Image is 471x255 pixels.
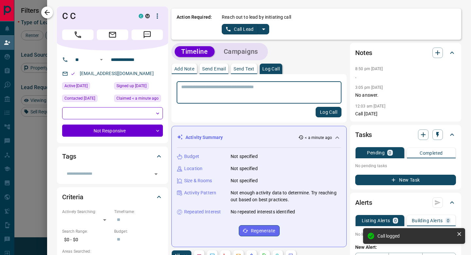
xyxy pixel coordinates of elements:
button: Regenerate [239,225,280,236]
h2: Tasks [355,129,372,140]
p: 12:03 am [DATE] [355,104,385,108]
div: Call logged [377,233,454,239]
button: Call Lead [222,24,258,34]
div: Activity Summary< a minute ago [177,131,341,144]
p: No repeated interests identified [231,208,295,215]
div: Tue Mar 11 2025 [114,82,163,91]
p: Call [DATE] [355,110,456,117]
p: Listing Alerts [362,218,390,223]
a: [EMAIL_ADDRESS][DOMAIN_NAME] [80,71,154,76]
p: Not specified [231,165,258,172]
h2: Alerts [355,197,372,208]
span: Signed up [DATE] [116,83,147,89]
h2: Tags [62,151,76,162]
p: Budget: [114,228,163,234]
p: Budget [184,153,199,160]
span: Message [131,29,163,40]
p: Size & Rooms [184,177,212,184]
button: Open [97,56,105,64]
p: 0 [447,218,449,223]
button: Log Call [316,107,341,117]
p: 8:50 pm [DATE] [355,67,383,71]
p: No pending tasks [355,161,456,171]
p: . [355,73,456,80]
p: Pending [367,150,385,155]
span: Active [DATE] [64,83,88,89]
div: mrloft.ca [145,14,150,18]
p: Not enough activity data to determine. Try reaching out based on best practices. [231,189,341,203]
p: 0 [394,218,397,223]
p: No answer. [355,92,456,99]
div: Sat Aug 30 2025 [62,95,111,104]
svg: Email Valid [71,71,75,76]
div: Thu Sep 11 2025 [62,82,111,91]
button: Open [151,169,161,179]
div: Tags [62,148,163,164]
div: condos.ca [139,14,143,18]
div: Tasks [355,127,456,143]
span: Email [97,29,128,40]
p: < a minute ago [305,135,332,141]
h2: Criteria [62,192,83,202]
p: Reach out to lead by initiating call [222,14,291,21]
button: New Task [355,175,456,185]
span: Claimed < a minute ago [116,95,159,102]
p: Not specified [231,177,258,184]
p: 3:05 pm [DATE] [355,85,383,90]
button: Campaigns [217,46,265,57]
p: Log Call [262,67,280,71]
span: Contacted [DATE] [64,95,95,102]
p: $0 - $0 [62,234,111,245]
div: Notes [355,45,456,61]
p: Action Required: [177,14,212,34]
p: Activity Pattern [184,189,216,196]
div: Fri Sep 12 2025 [114,95,163,104]
p: Timeframe: [114,209,163,215]
p: Send Text [234,67,254,71]
p: Areas Searched: [62,248,163,254]
div: Criteria [62,189,163,205]
p: Completed [420,151,443,155]
p: No listing alerts available [355,231,456,237]
p: Add Note [174,67,194,71]
div: split button [222,24,269,34]
div: Not Responsive [62,125,163,137]
span: Call [62,29,94,40]
h1: C C [62,11,129,21]
p: Search Range: [62,228,111,234]
p: Repeated Interest [184,208,221,215]
button: Timeline [175,46,215,57]
p: Location [184,165,202,172]
p: Not specified [231,153,258,160]
p: 0 [389,150,391,155]
p: New Alert: [355,244,456,251]
p: Activity Summary [185,134,223,141]
h2: Notes [355,48,372,58]
p: Building Alerts [412,218,443,223]
p: Send Email [202,67,226,71]
p: Actively Searching: [62,209,111,215]
div: Alerts [355,195,456,210]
